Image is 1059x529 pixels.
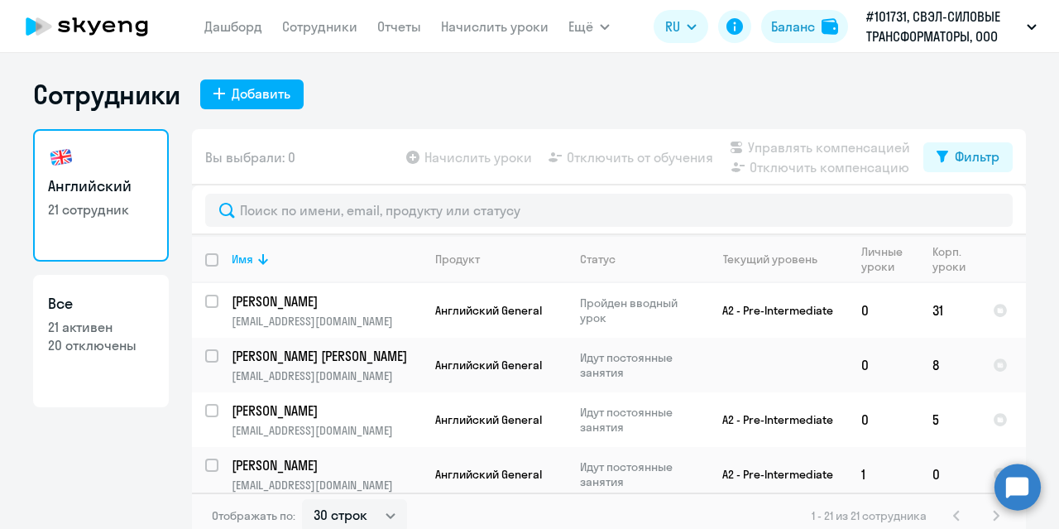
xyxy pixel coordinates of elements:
p: Идут постоянные занятия [580,459,693,489]
a: Отчеты [377,18,421,35]
div: Имя [232,252,253,267]
a: Дашборд [204,18,262,35]
span: Английский General [435,412,542,427]
p: [EMAIL_ADDRESS][DOMAIN_NAME] [232,423,421,438]
div: Продукт [435,252,566,267]
td: 8 [919,338,980,392]
button: #101731, СВЭЛ-СИЛОВЫЕ ТРАНСФОРМАТОРЫ, ООО [858,7,1045,46]
div: Добавить [232,84,290,103]
a: [PERSON_NAME] [232,402,421,420]
span: RU [665,17,680,36]
td: 31 [919,283,980,338]
h1: Сотрудники [33,78,180,111]
p: [PERSON_NAME] [232,456,419,474]
p: Идут постоянные занятия [580,350,693,380]
td: 0 [848,283,919,338]
div: Статус [580,252,693,267]
div: Личные уроки [861,244,908,274]
h3: Все [48,293,154,315]
p: [PERSON_NAME] [PERSON_NAME] [232,347,419,365]
div: Имя [232,252,421,267]
a: Все21 активен20 отключены [33,275,169,407]
button: RU [654,10,708,43]
div: Статус [580,252,616,267]
p: #101731, СВЭЛ-СИЛОВЫЕ ТРАНСФОРМАТОРЫ, ООО [866,7,1020,46]
a: [PERSON_NAME] [232,292,421,310]
input: Поиск по имени, email, продукту или статусу [205,194,1013,227]
button: Ещё [568,10,610,43]
span: Отображать по: [212,508,295,523]
a: [PERSON_NAME] [PERSON_NAME] [232,347,421,365]
div: Продукт [435,252,480,267]
span: Английский General [435,303,542,318]
p: [EMAIL_ADDRESS][DOMAIN_NAME] [232,314,421,329]
a: [PERSON_NAME] [232,456,421,474]
img: english [48,144,74,171]
span: Вы выбрали: 0 [205,147,295,167]
p: [PERSON_NAME] [232,402,419,420]
p: 20 отключены [48,336,154,354]
p: 21 активен [48,318,154,336]
div: Баланс [771,17,815,36]
p: [PERSON_NAME] [232,292,419,310]
div: Текущий уровень [707,252,847,267]
p: 21 сотрудник [48,200,154,219]
td: A2 - Pre-Intermediate [694,283,848,338]
div: Личные уроки [861,244,918,274]
h3: Английский [48,176,154,197]
p: [EMAIL_ADDRESS][DOMAIN_NAME] [232,368,421,383]
span: Английский General [435,358,542,373]
td: A2 - Pre-Intermediate [694,392,848,447]
div: Текущий уровень [723,252,817,267]
span: 1 - 21 из 21 сотрудника [812,508,927,523]
td: 0 [848,392,919,447]
td: 5 [919,392,980,447]
button: Добавить [200,79,304,109]
a: Сотрудники [282,18,357,35]
p: [EMAIL_ADDRESS][DOMAIN_NAME] [232,478,421,493]
td: 1 [848,447,919,502]
img: balance [822,18,838,35]
div: Корп. уроки [932,244,968,274]
td: 0 [919,447,980,502]
td: A2 - Pre-Intermediate [694,447,848,502]
span: Английский General [435,467,542,482]
p: Пройден вводный урок [580,296,693,325]
p: Идут постоянные занятия [580,405,693,435]
div: Корп. уроки [932,244,979,274]
div: Фильтр [955,147,999,166]
a: Начислить уроки [441,18,549,35]
span: Ещё [568,17,593,36]
button: Фильтр [923,142,1013,172]
a: Английский21 сотрудник [33,129,169,262]
td: 0 [848,338,919,392]
button: Балансbalance [761,10,848,43]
